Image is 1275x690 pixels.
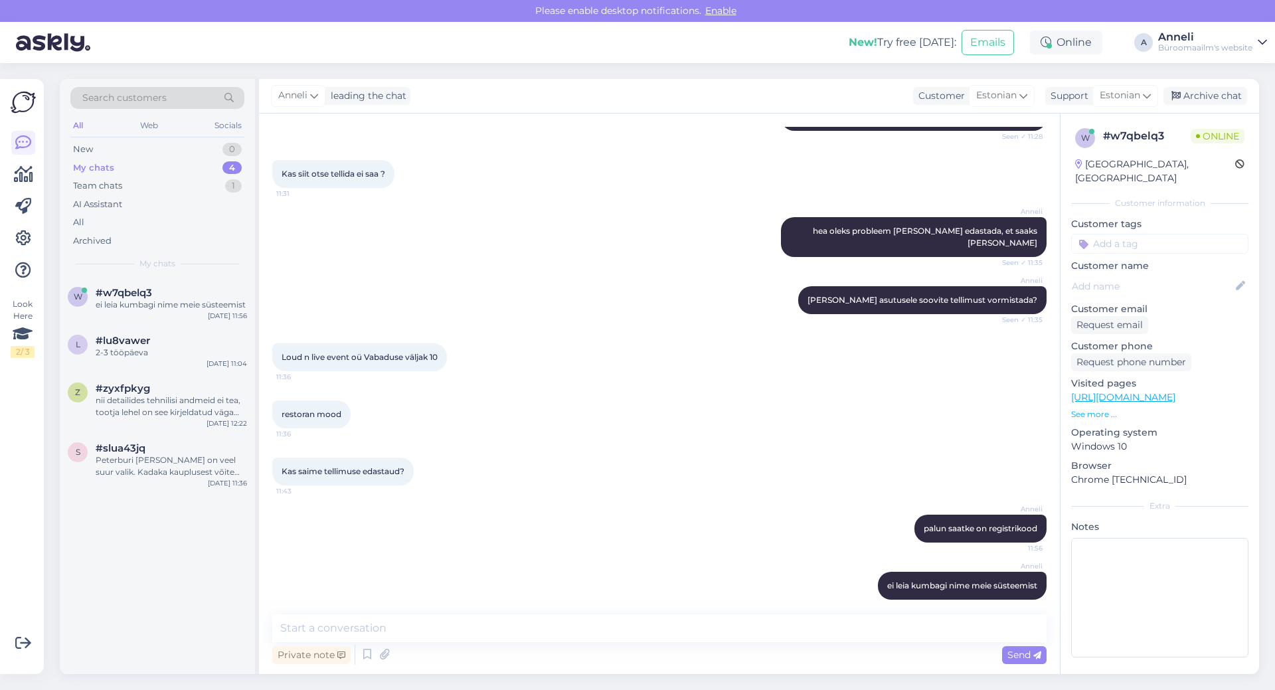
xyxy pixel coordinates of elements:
a: AnneliBüroomaailm's website [1158,32,1267,53]
div: Customer information [1071,197,1248,209]
div: 4 [222,161,242,175]
span: 11:56 [993,543,1043,553]
div: Support [1045,89,1088,103]
img: Askly Logo [11,90,36,115]
div: AI Assistant [73,198,122,211]
span: Anneli [993,504,1043,514]
span: Estonian [976,88,1017,103]
div: Büroomaailm's website [1158,43,1252,53]
span: Seen ✓ 11:35 [993,258,1043,268]
span: hea oleks probleem [PERSON_NAME] edastada, et saaks [PERSON_NAME] [813,226,1039,248]
div: 2-3 tööpäeva [96,347,247,359]
span: [PERSON_NAME] asutusele soovite tellimust vormistada? [807,295,1037,305]
div: Web [137,117,161,134]
span: z [75,387,80,397]
span: Online [1191,129,1244,143]
div: Team chats [73,179,122,193]
p: Customer email [1071,302,1248,316]
div: nii detailides tehnilisi andmeid ei tea, tootja lehel on see kirjeldatud väga üldiselt: [URL][DOM... [96,394,247,418]
div: Socials [212,117,244,134]
b: New! [849,36,877,48]
div: My chats [73,161,114,175]
div: [DATE] 11:36 [208,478,247,488]
span: 12:01 [993,600,1043,610]
p: Notes [1071,520,1248,534]
div: ei leia kumbagi nime meie süsteemist [96,299,247,311]
span: Seen ✓ 11:35 [993,315,1043,325]
span: Search customers [82,91,167,105]
div: Private note [272,646,351,664]
span: #slua43jq [96,442,145,454]
span: l [76,339,80,349]
span: palun saatke on registrikood [924,523,1037,533]
span: Kas siit otse tellida ei saa ? [282,169,385,179]
span: #w7qbelq3 [96,287,152,299]
span: My chats [139,258,175,270]
div: New [73,143,93,156]
p: Customer tags [1071,217,1248,231]
span: 11:31 [276,189,326,199]
button: Emails [962,30,1014,55]
p: Customer name [1071,259,1248,273]
div: Anneli [1158,32,1252,43]
span: #lu8vawer [96,335,150,347]
span: Anneli [993,561,1043,571]
div: Extra [1071,500,1248,512]
span: Anneli [278,88,307,103]
div: 0 [222,143,242,156]
div: leading the chat [325,89,406,103]
div: Archived [73,234,112,248]
div: [DATE] 11:04 [207,359,247,369]
div: A [1134,33,1153,52]
p: Operating system [1071,426,1248,440]
div: 1 [225,179,242,193]
input: Add a tag [1071,234,1248,254]
div: Look Here [11,298,35,358]
span: w [74,292,82,302]
span: 11:36 [276,429,326,439]
div: Peterburi [PERSON_NAME] on veel suur valik. Kadaka kauplusest võite kindluse mõttes üle küsida Ka... [96,454,247,478]
span: restoran mood [282,409,341,419]
span: 11:36 [276,372,326,382]
div: [DATE] 11:56 [208,311,247,321]
span: Anneli [993,276,1043,286]
p: Customer phone [1071,339,1248,353]
p: Chrome [TECHNICAL_ID] [1071,473,1248,487]
span: s [76,447,80,457]
p: See more ... [1071,408,1248,420]
span: Enable [701,5,740,17]
span: Anneli [993,207,1043,216]
span: w [1081,133,1090,143]
input: Add name [1072,279,1233,294]
div: Request phone number [1071,353,1191,371]
span: 11:43 [276,486,326,496]
p: Visited pages [1071,377,1248,390]
div: Online [1030,31,1102,54]
p: Windows 10 [1071,440,1248,454]
span: Kas saime tellimuse edastaud? [282,466,404,476]
div: [GEOGRAPHIC_DATA], [GEOGRAPHIC_DATA] [1075,157,1235,185]
div: 2 / 3 [11,346,35,358]
span: Seen ✓ 11:28 [993,131,1043,141]
div: All [70,117,86,134]
span: ei leia kumbagi nime meie süsteemist [887,580,1037,590]
div: # w7qbelq3 [1103,128,1191,144]
div: Request email [1071,316,1148,334]
div: Try free [DATE]: [849,35,956,50]
div: Archive chat [1163,87,1247,105]
div: Customer [913,89,965,103]
p: Browser [1071,459,1248,473]
div: [DATE] 12:22 [207,418,247,428]
span: #zyxfpkyg [96,383,150,394]
div: All [73,216,84,229]
span: Loud n live event oü Vabaduse väljak 10 [282,352,438,362]
span: Estonian [1100,88,1140,103]
span: Send [1007,649,1041,661]
a: [URL][DOMAIN_NAME] [1071,391,1175,403]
